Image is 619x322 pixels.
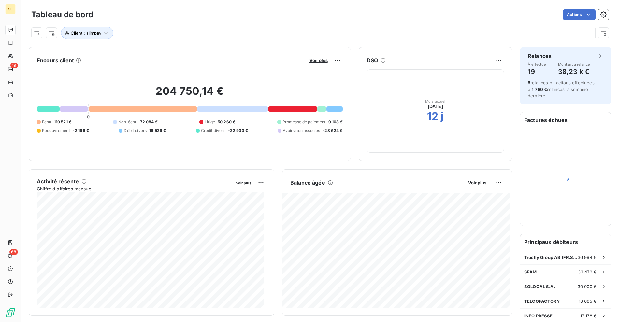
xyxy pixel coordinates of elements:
span: Débit divers [124,128,147,133]
span: TELCOFACTORY [524,299,560,304]
span: 5 [528,80,530,85]
iframe: Intercom live chat [597,300,612,315]
span: Voir plus [236,181,251,185]
h6: Factures échues [520,112,611,128]
h2: j [441,110,444,123]
span: Trustly Group AB (FR.SPSA) [524,255,578,260]
span: 68 [9,249,18,255]
h2: 12 [427,110,438,123]
h2: 204 750,14 € [37,85,343,104]
span: [DATE] [428,103,443,110]
span: INFO PRESSE [524,313,553,318]
h6: Activité récente [37,177,79,185]
img: Logo LeanPay [5,308,16,318]
h6: Encours client [37,56,74,64]
button: Voir plus [466,180,488,186]
span: Voir plus [309,58,328,63]
button: Voir plus [234,180,253,186]
span: 33 472 € [578,269,597,274]
span: 18 665 € [579,299,597,304]
span: 72 084 € [140,119,158,125]
h6: Balance âgée [290,179,325,187]
span: SFAM [524,269,537,274]
span: Crédit divers [201,128,225,133]
h6: Principaux débiteurs [520,234,611,250]
span: SOLOCAL S.A. [524,284,555,289]
span: À effectuer [528,63,547,66]
h6: Relances [528,52,552,60]
h4: 19 [528,66,547,77]
span: Client : slimpay [71,30,101,35]
button: Voir plus [308,57,330,63]
h3: Tableau de bord [31,9,93,21]
span: -2 196 € [73,128,89,133]
span: 1 780 € [532,87,547,92]
span: 30 000 € [578,284,597,289]
span: -22 933 € [228,128,248,133]
button: Client : slimpay [61,27,113,39]
span: 9 108 € [328,119,343,125]
span: -28 624 € [323,128,342,133]
button: Actions [563,9,596,20]
span: 0 [87,114,90,119]
span: 19 [10,63,18,68]
span: Non-échu [118,119,137,125]
span: Mois actuel [425,99,446,103]
span: Avoirs non associés [283,128,320,133]
h6: DSO [367,56,378,64]
span: Promesse de paiement [282,119,326,125]
h4: 38,23 k € [558,66,591,77]
span: 110 521 € [54,119,71,125]
span: Voir plus [468,180,486,185]
span: 50 260 € [218,119,235,125]
span: relances ou actions effectuées et relancés la semaine dernière. [528,80,595,98]
span: 16 529 € [149,128,166,133]
span: Montant à relancer [558,63,591,66]
span: Litige [205,119,215,125]
span: 36 994 € [578,255,597,260]
span: 17 178 € [580,313,597,318]
div: SL [5,4,16,14]
span: Recouvrement [42,128,70,133]
span: Échu [42,119,51,125]
span: Chiffre d'affaires mensuel [37,185,231,192]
